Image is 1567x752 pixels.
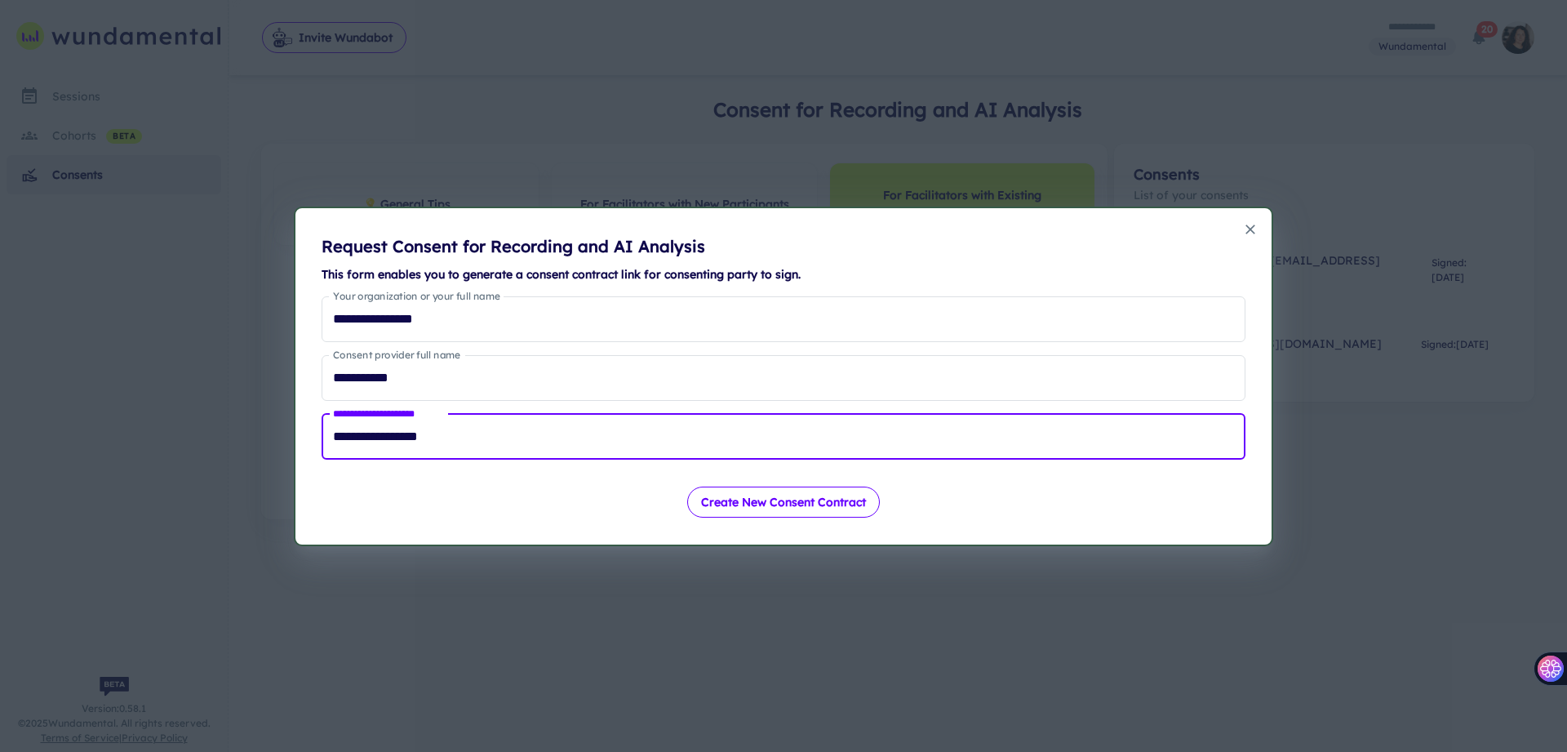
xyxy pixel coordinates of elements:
[1236,215,1265,244] button: Close
[322,265,1245,283] h6: This form enables you to generate a consent contract link for consenting party to sign.
[333,348,460,362] label: Consent provider full name
[687,487,880,518] button: Create New Consent Contract
[333,289,500,303] label: Your organization or your full name
[322,234,1245,259] h5: Request Consent for Recording and AI Analysis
